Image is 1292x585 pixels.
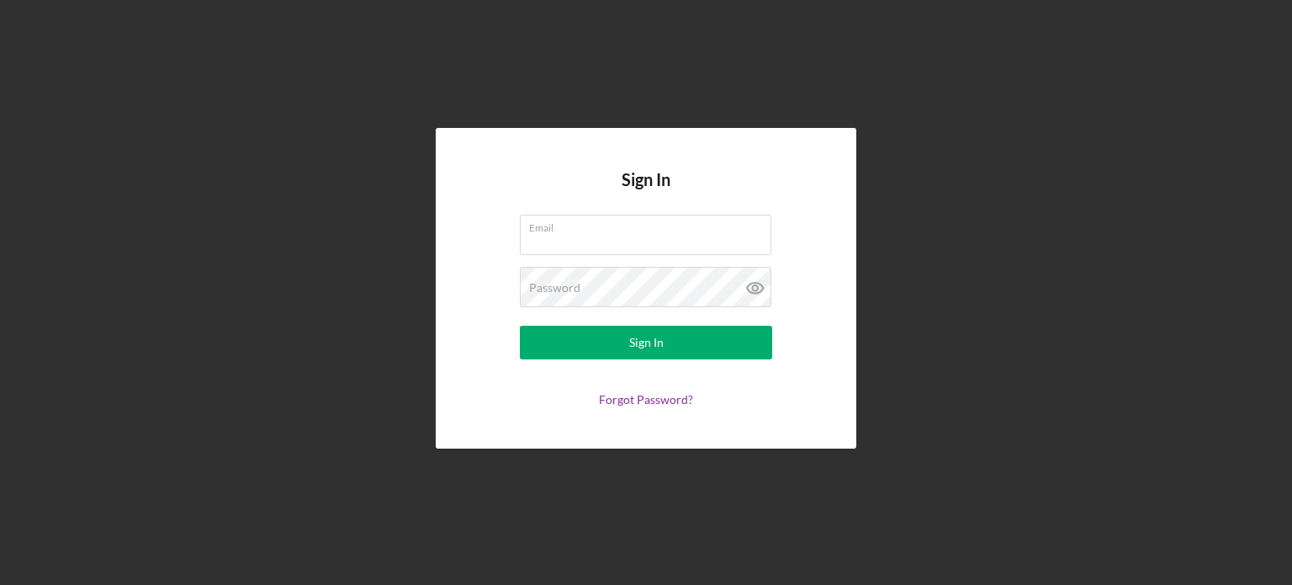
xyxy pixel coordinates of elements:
h4: Sign In [622,170,670,215]
label: Password [529,281,580,295]
a: Forgot Password? [599,392,693,407]
label: Email [529,215,771,234]
button: Sign In [520,326,772,359]
div: Sign In [629,326,664,359]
